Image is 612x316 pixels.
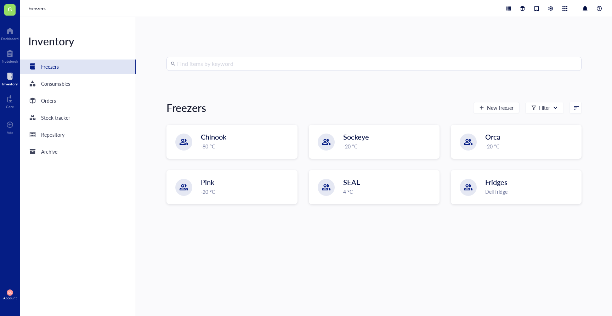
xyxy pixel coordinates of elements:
[41,63,59,70] div: Freezers
[2,59,18,63] div: Notebook
[201,142,293,150] div: -80 °C
[201,132,226,142] span: Chinook
[41,131,64,139] div: Repository
[20,34,136,48] div: Inventory
[343,177,360,187] span: SEAL
[485,132,500,142] span: Orca
[485,177,508,187] span: Fridges
[20,145,136,159] a: Archive
[20,94,136,108] a: Orders
[41,80,70,88] div: Consumables
[20,77,136,91] a: Consumables
[201,177,214,187] span: Pink
[41,114,70,122] div: Stock tracker
[343,142,435,150] div: -20 °C
[2,70,18,86] a: Inventory
[3,296,17,300] div: Account
[1,36,19,41] div: Dashboard
[2,48,18,63] a: Notebook
[343,188,435,196] div: 4 °C
[166,101,206,115] div: Freezers
[473,102,520,113] button: New freezer
[1,25,19,41] a: Dashboard
[201,188,293,196] div: -20 °C
[6,105,14,109] div: Core
[6,93,14,109] a: Core
[8,291,11,295] span: SS
[41,148,57,156] div: Archive
[343,132,369,142] span: Sockeye
[20,128,136,142] a: Repository
[485,188,577,196] div: Deli fridge
[20,60,136,74] a: Freezers
[487,105,514,111] span: New freezer
[28,5,47,12] a: Freezers
[485,142,577,150] div: -20 °C
[41,97,56,105] div: Orders
[2,82,18,86] div: Inventory
[539,104,550,112] div: Filter
[8,5,12,13] span: G
[7,130,13,135] div: Add
[20,111,136,125] a: Stock tracker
